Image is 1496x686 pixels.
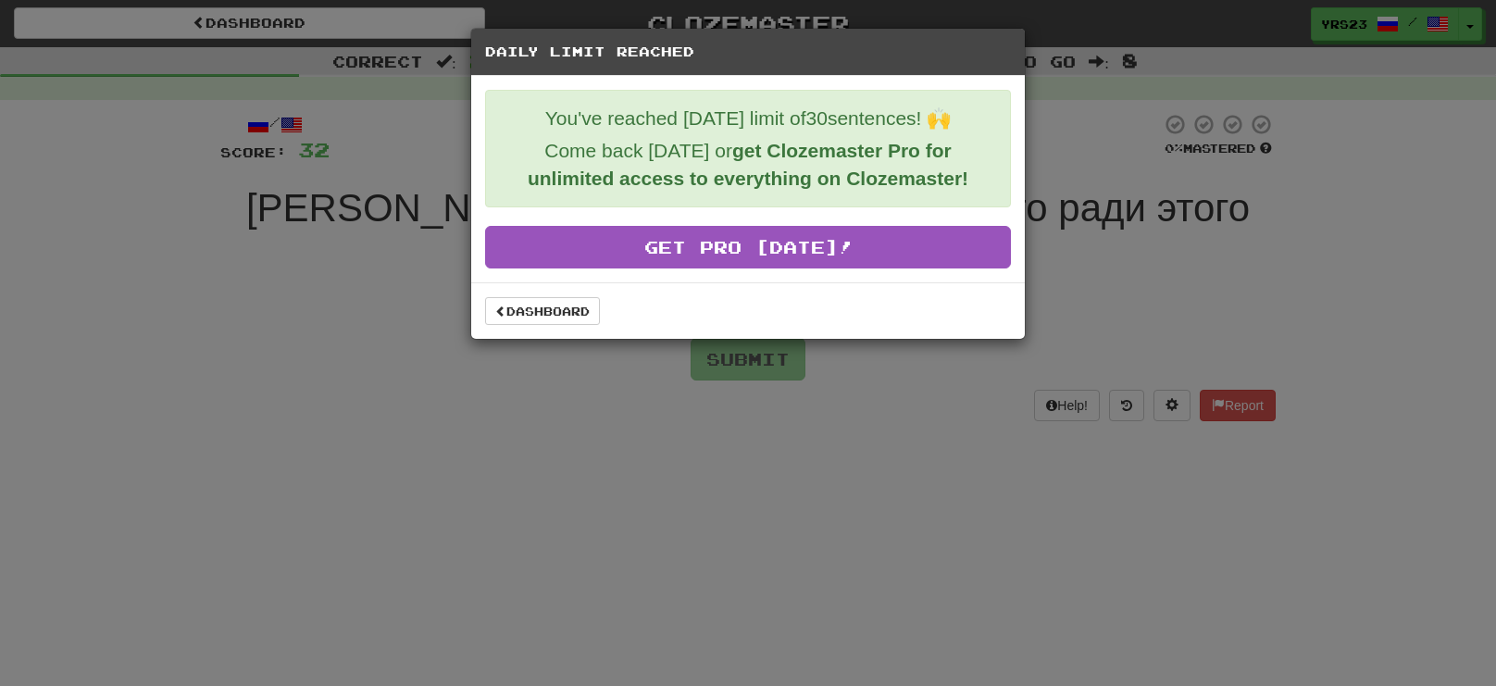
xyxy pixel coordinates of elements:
p: You've reached [DATE] limit of 30 sentences! 🙌 [500,105,996,132]
a: Get Pro [DATE]! [485,226,1011,268]
p: Come back [DATE] or [500,137,996,193]
strong: get Clozemaster Pro for unlimited access to everything on Clozemaster! [528,140,968,189]
a: Dashboard [485,297,600,325]
h5: Daily Limit Reached [485,43,1011,61]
